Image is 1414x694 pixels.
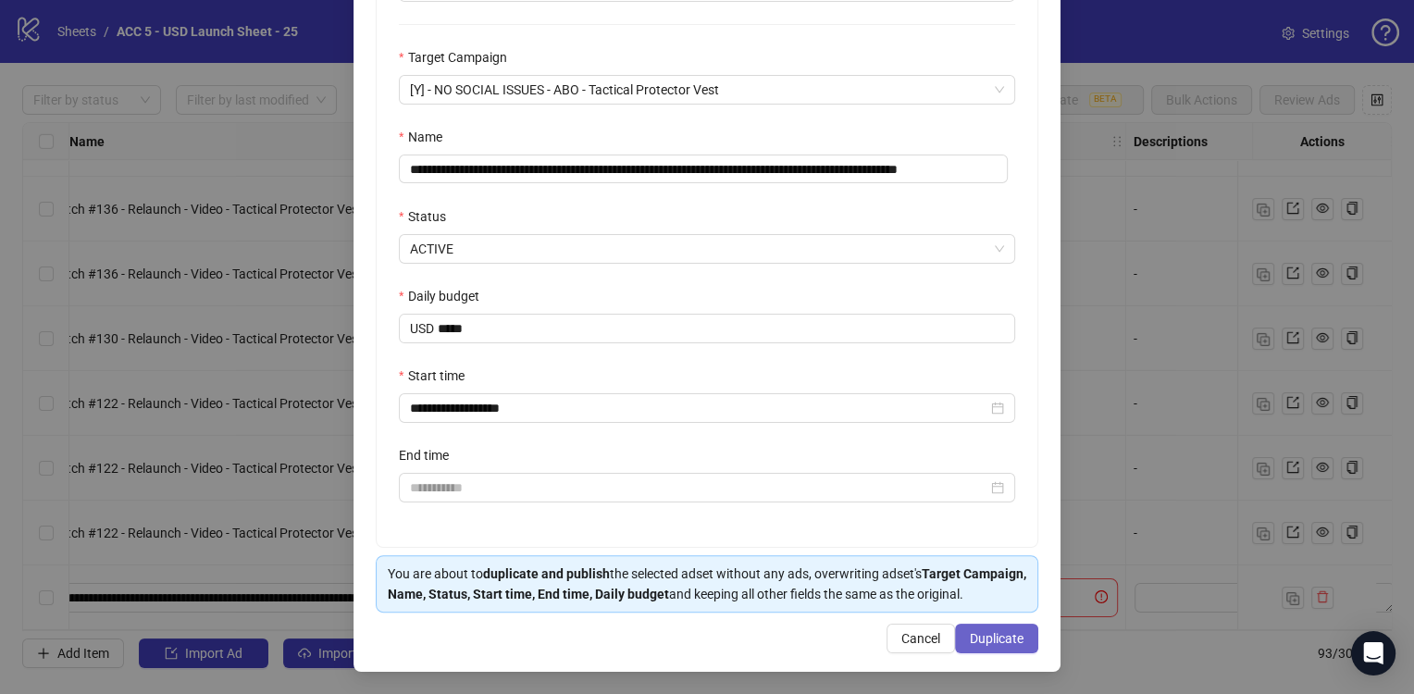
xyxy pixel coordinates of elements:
span: [Y] - NO SOCIAL ISSUES - ABO - Tactical Protector Vest [410,76,1004,104]
input: Start time [410,398,987,418]
input: Name [399,155,1008,183]
div: You are about to the selected adset without any ads, overwriting adset's and keeping all other fi... [388,564,1026,604]
label: Daily budget [399,286,490,306]
button: Cancel [887,624,955,653]
label: Target Campaign [399,47,518,68]
label: Name [399,127,453,147]
span: Duplicate [970,631,1023,646]
input: End time [410,477,987,498]
strong: Target Campaign, Name, Status, Start time, End time, Daily budget [388,566,1026,601]
button: Duplicate [955,624,1038,653]
input: Daily budget [438,315,1014,342]
span: ACTIVE [410,235,1004,263]
label: Status [399,206,457,227]
label: Start time [399,366,476,386]
label: End time [399,445,461,465]
div: Open Intercom Messenger [1351,631,1395,675]
span: Cancel [901,631,940,646]
strong: duplicate and publish [483,566,610,581]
